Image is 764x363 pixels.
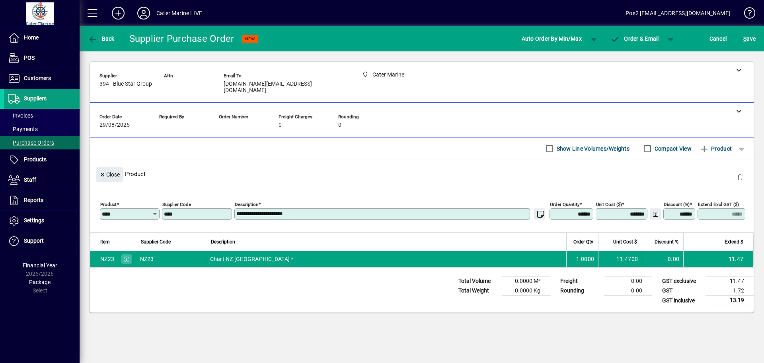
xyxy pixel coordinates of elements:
[4,28,80,48] a: Home
[696,141,736,156] button: Product
[658,296,706,306] td: GST inclusive
[604,277,652,286] td: 0.00
[653,145,692,153] label: Compact View
[338,122,341,128] span: 0
[8,126,38,132] span: Payments
[4,150,80,170] a: Products
[454,286,502,296] td: Total Weight
[8,112,33,119] span: Invoices
[502,277,550,286] td: 0.0000 M³
[4,190,80,210] a: Reports
[4,136,80,149] a: Purchase Orders
[709,32,727,45] span: Cancel
[731,173,750,181] app-page-header-button: Delete
[23,262,57,269] span: Financial Year
[100,255,114,263] div: NZ23
[556,286,604,296] td: Rounding
[80,31,123,46] app-page-header-button: Back
[24,55,35,61] span: POS
[4,231,80,251] a: Support
[743,35,746,42] span: S
[573,237,593,246] span: Order Qty
[245,36,255,41] span: NEW
[90,159,754,188] div: Product
[731,167,750,186] button: Delete
[8,139,54,146] span: Purchase Orders
[550,202,579,207] mat-label: Order Quantity
[4,211,80,231] a: Settings
[454,277,502,286] td: Total Volume
[610,35,659,42] span: Order & Email
[224,81,343,94] span: [DOMAIN_NAME][EMAIL_ADDRESS][DOMAIN_NAME]
[24,75,51,81] span: Customers
[100,202,117,207] mat-label: Product
[658,277,706,286] td: GST exclusive
[156,7,202,20] div: Cater Marine LIVE
[86,31,117,46] button: Back
[700,142,732,155] span: Product
[606,31,663,46] button: Order & Email
[555,145,630,153] label: Show Line Volumes/Weights
[743,32,756,45] span: ave
[162,202,191,207] mat-label: Supplier Code
[129,32,234,45] div: Supplier Purchase Order
[725,237,743,246] span: Extend $
[522,32,582,45] span: Auto Order By Min/Max
[24,95,47,102] span: Suppliers
[598,251,642,267] td: 11.4700
[99,122,130,128] span: 29/08/2025
[502,286,550,296] td: 0.0000 Kg
[706,286,754,296] td: 1.72
[4,109,80,122] a: Invoices
[698,202,739,207] mat-label: Extend excl GST ($)
[210,255,294,263] span: Chart NZ [GEOGRAPHIC_DATA] *
[100,237,110,246] span: Item
[4,69,80,88] a: Customers
[604,286,652,296] td: 0.00
[96,167,123,182] button: Close
[4,170,80,190] a: Staff
[141,237,171,246] span: Supplier Code
[24,177,36,183] span: Staff
[94,171,125,178] app-page-header-button: Close
[650,208,661,220] button: Change Price Levels
[556,277,604,286] td: Freight
[159,122,161,128] span: -
[566,251,598,267] td: 1.0000
[131,6,156,20] button: Profile
[683,251,753,267] td: 11.47
[235,202,258,207] mat-label: Description
[658,286,706,296] td: GST
[4,122,80,136] a: Payments
[105,6,131,20] button: Add
[164,81,166,87] span: -
[24,197,43,203] span: Reports
[655,237,678,246] span: Discount %
[596,202,622,207] mat-label: Unit Cost ($)
[24,237,44,244] span: Support
[211,237,235,246] span: Description
[219,122,220,128] span: -
[4,48,80,68] a: POS
[518,31,586,46] button: Auto Order By Min/Max
[24,156,47,163] span: Products
[706,277,754,286] td: 11.47
[24,34,39,41] span: Home
[613,237,637,246] span: Unit Cost $
[741,31,758,46] button: Save
[707,31,729,46] button: Cancel
[664,202,690,207] mat-label: Discount (%)
[706,296,754,306] td: 13.19
[642,251,683,267] td: 0.00
[738,2,754,27] a: Knowledge Base
[29,279,51,285] span: Package
[99,81,152,87] span: 394 - Blue Star Group
[136,251,206,267] td: NZ23
[88,35,115,42] span: Back
[24,217,44,224] span: Settings
[626,7,730,20] div: Pos2 [EMAIL_ADDRESS][DOMAIN_NAME]
[99,168,120,181] span: Close
[279,122,282,128] span: 0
